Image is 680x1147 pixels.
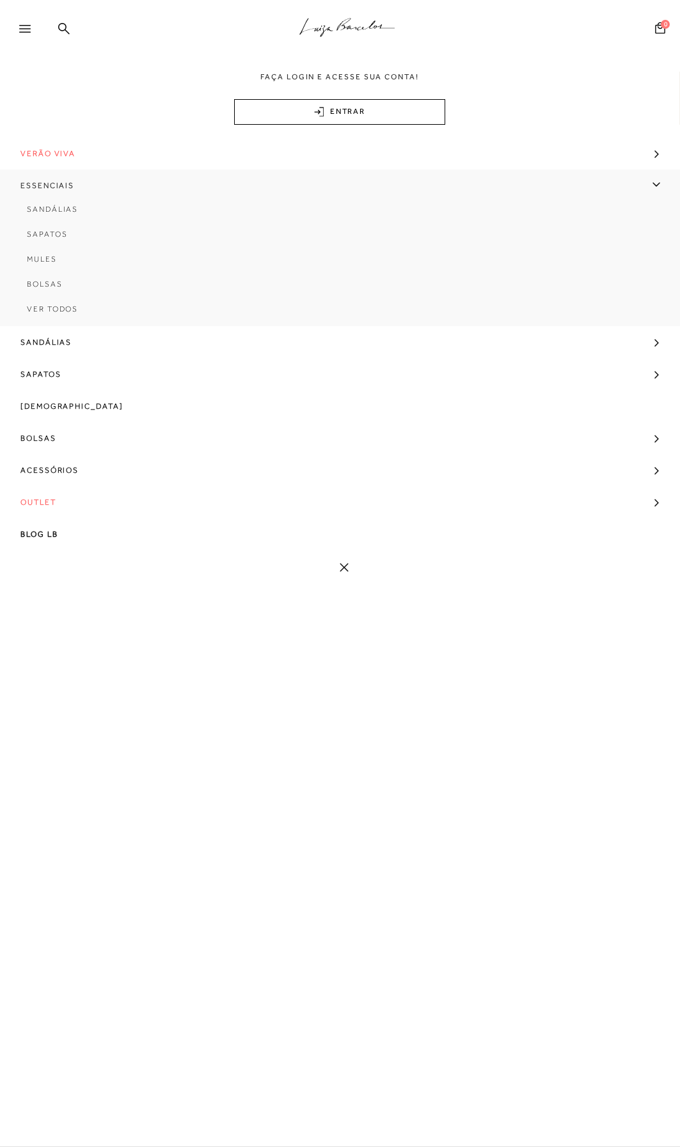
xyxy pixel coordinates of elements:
span: Sapatos [27,230,67,239]
span: Sandálias [20,326,72,358]
span: Essenciais [20,170,74,202]
span: Ver Todos [27,305,78,313]
span: [DEMOGRAPHIC_DATA] [20,390,123,422]
span: Outlet [20,486,56,518]
button: 0 [651,21,669,38]
span: Mules [27,255,57,264]
span: Verão Viva [20,138,75,170]
span: Bolsas [27,280,63,289]
span: Sandálias [27,205,78,214]
span: Acessórios [20,454,79,486]
span: Sapatos [20,358,61,390]
a: ENTRAR [234,99,445,125]
span: 0 [661,20,670,29]
span: Bolsas [20,422,56,454]
span: BLOG LB [20,518,58,550]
